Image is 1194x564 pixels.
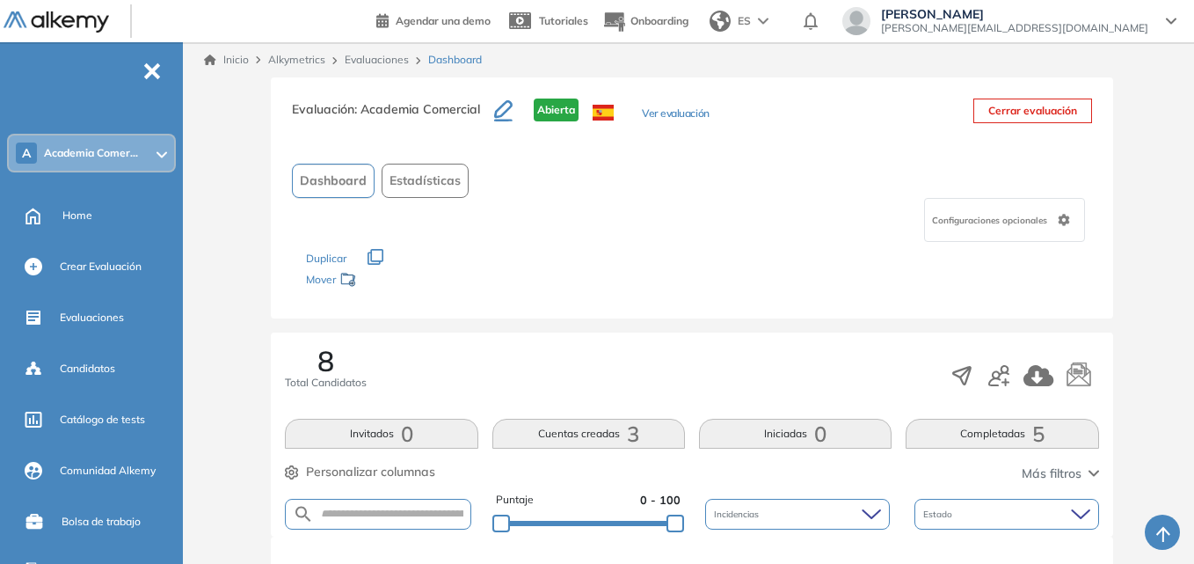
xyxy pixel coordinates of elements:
img: arrow [758,18,768,25]
a: Inicio [204,52,249,68]
button: Más filtros [1022,465,1099,483]
button: Cuentas creadas3 [492,419,685,449]
button: Invitados0 [285,419,477,449]
button: Cerrar evaluación [973,99,1092,123]
span: Puntaje [496,492,534,509]
button: Completadas5 [906,419,1098,449]
div: Incidencias [705,499,890,530]
span: Estado [923,508,956,521]
div: Mover [306,265,482,297]
span: Estadísticas [390,172,461,190]
span: Evaluaciones [60,310,124,326]
span: Duplicar [306,252,346,265]
img: Logo [4,11,109,33]
span: Incidencias [714,508,762,521]
iframe: Chat Widget [1106,480,1194,564]
a: Agendar una demo [376,9,491,30]
span: Dashboard [300,172,367,190]
span: Configuraciones opcionales [932,214,1051,227]
span: Abierta [534,99,579,121]
span: Agendar una demo [396,14,491,27]
div: Widget de chat [1106,480,1194,564]
span: Home [62,208,92,223]
button: Estadísticas [382,164,469,198]
span: Bolsa de trabajo [62,514,141,530]
img: SEARCH_ALT [293,503,314,525]
span: Dashboard [428,52,482,68]
span: Academia Comer... [44,146,138,160]
span: Catálogo de tests [60,412,145,428]
div: Configuraciones opcionales [924,198,1085,242]
button: Iniciadas0 [699,419,892,449]
div: Estado [914,499,1099,530]
span: 0 - 100 [640,492,681,509]
span: A [22,146,31,160]
span: ES [738,13,751,29]
span: [PERSON_NAME][EMAIL_ADDRESS][DOMAIN_NAME] [881,21,1148,35]
span: Tutoriales [539,14,588,27]
a: Evaluaciones [345,53,409,66]
button: Ver evaluación [642,106,709,124]
span: Candidatos [60,361,115,377]
span: Comunidad Alkemy [60,463,156,479]
button: Dashboard [292,164,375,198]
span: Total Candidatos [285,375,367,391]
span: : Academia Comercial [354,101,480,117]
h3: Evaluación [292,99,494,136]
img: ESP [593,105,614,121]
span: Personalizar columnas [306,463,435,481]
button: Personalizar columnas [285,463,435,481]
span: [PERSON_NAME] [881,7,1148,21]
span: Crear Evaluación [60,259,142,275]
span: Más filtros [1022,465,1081,483]
span: 8 [317,347,334,375]
img: world [710,11,731,32]
span: Onboarding [630,14,688,27]
span: Alkymetrics [268,53,325,66]
button: Onboarding [602,3,688,40]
